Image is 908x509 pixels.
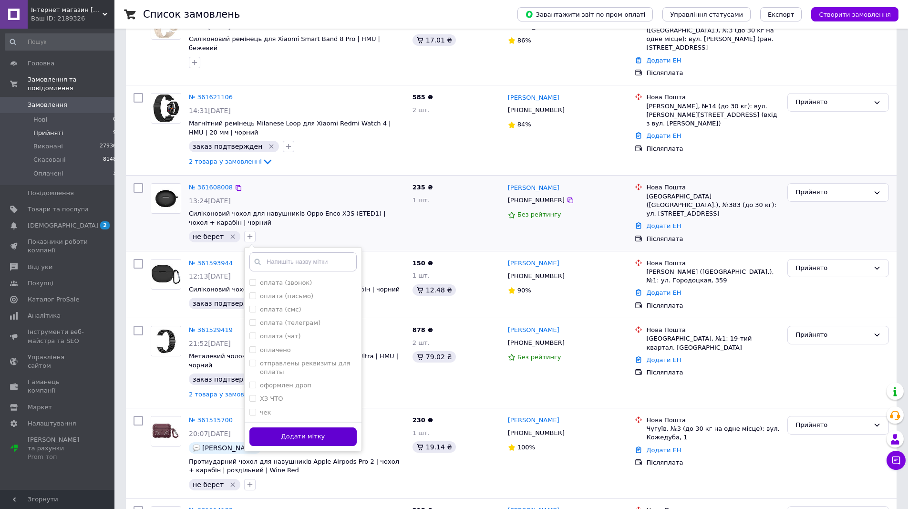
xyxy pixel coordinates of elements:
span: 13:24[DATE] [189,197,231,205]
div: Післяплата [646,235,780,243]
button: Чат з покупцем [887,451,906,470]
span: 12:13[DATE] [189,272,231,280]
span: [DEMOGRAPHIC_DATA] [28,221,98,230]
span: Маркет [28,403,52,412]
div: Чугуїв, №3 (до 30 кг на одне місце): вул. Кожедуба, 1 [646,425,780,442]
span: 2 товара у замовленні [189,391,262,398]
span: 27936 [100,142,116,151]
span: Гаманець компанії [28,378,88,395]
a: 2 товара у замовленні [189,391,273,398]
a: [PERSON_NAME] [508,93,559,103]
a: [PERSON_NAME] [508,259,559,268]
label: чек [260,409,271,416]
div: Прийнято [795,420,869,430]
a: Силіконовий чохол для навушників Oppo Enco X3S (ETED1) | чохол + карабін | чорний [189,210,386,226]
div: Прийнято [795,263,869,273]
span: Аналітика [28,312,61,320]
label: оплачено [260,346,291,353]
span: Інструменти веб-майстра та SEO [28,328,88,345]
span: 2 товара у замовленні [189,158,262,165]
div: 79.02 ₴ [413,351,456,363]
span: Товари та послуги [28,205,88,214]
span: 100% [517,444,535,451]
img: :speech_balloon: [193,444,200,452]
span: Виконані [33,142,63,151]
a: Додати ЕН [646,289,681,296]
div: [PHONE_NUMBER] [506,427,567,439]
span: 14:31[DATE] [189,107,231,114]
span: Оплачені [33,169,63,178]
div: Нова Пошта [646,183,780,192]
a: Металевий чоловічий ремінець Kospet Tank M3 / M3 Ultra | HMU | чорний [189,353,398,369]
a: Додати ЕН [646,222,681,229]
div: Нова Пошта [646,259,780,268]
div: Прийнято [795,187,869,197]
span: 150 ₴ [413,260,433,267]
span: 585 ₴ [413,93,433,101]
span: не берет [193,481,224,488]
a: № 361529419 [189,326,233,333]
span: Покупці [28,279,53,288]
span: 2 [100,221,110,229]
a: Фото товару [151,259,181,290]
span: 1 шт. [413,197,430,204]
div: Prom топ [28,453,88,461]
img: Фото товару [151,260,181,289]
div: Післяплата [646,69,780,77]
div: Ваш ID: 2189326 [31,14,114,23]
div: [PHONE_NUMBER] [506,194,567,207]
h1: Список замовлень [143,9,240,20]
a: Фото товару [151,416,181,447]
span: 8148 [103,156,116,164]
div: Післяплата [646,368,780,377]
input: Напишіть назву мітки [249,252,357,271]
a: Протиударний чохол для навушників Apple Airpods Pro 2 | чохол + карабін | роздільний | Wine Red [189,458,399,474]
a: [PERSON_NAME] [508,326,559,335]
label: отправлены реквизиты для оплаты [260,360,351,375]
div: Прийнято [795,330,869,340]
a: Силіконовий ремінець для Xiaomi Smart Band 8 Pro | HMU | бежевий [189,35,380,52]
a: Додати ЕН [646,356,681,364]
a: Додати ЕН [646,132,681,139]
img: Фото товару [151,416,181,446]
a: [PERSON_NAME] [508,416,559,425]
span: заказ подтвержден [193,143,262,150]
label: оплата (письмо) [260,292,313,300]
a: Фото товару [151,183,181,214]
span: заказ подтвержден [193,300,262,307]
span: заказ подтвержден [193,375,262,383]
span: 86% [517,37,531,44]
div: Нова Пошта [646,416,780,425]
span: Скасовані [33,156,66,164]
img: Фото товару [151,326,181,356]
span: Управління статусами [670,11,743,18]
img: Фото товару [151,93,181,123]
div: [GEOGRAPHIC_DATA], №1: 19-тий квартал, [GEOGRAPHIC_DATA] [646,334,780,352]
div: Нова Пошта [646,93,780,102]
button: Завантажити звіт по пром-оплаті [517,7,653,21]
span: [PERSON_NAME] [202,444,258,452]
div: м. [GEOGRAPHIC_DATA] ([GEOGRAPHIC_DATA].), №3 (до 30 кг на одне місце): вул. [PERSON_NAME] (ран. ... [646,18,780,52]
div: [PHONE_NUMBER] [506,104,567,116]
a: Додати ЕН [646,447,681,454]
span: [PERSON_NAME] та рахунки [28,436,88,462]
a: № 361593944 [189,260,233,267]
span: Каталог ProSale [28,295,79,304]
svg: Видалити мітку [268,143,275,150]
a: Магнітний ремінець Milanese Loop для Xiaomi Redmi Watch 4 | HMU | 20 мм | чорний [189,120,391,136]
span: Відгуки [28,263,52,271]
a: № 361515700 [189,416,233,424]
svg: Видалити мітку [229,233,237,240]
span: Замовлення [28,101,67,109]
button: Експорт [760,7,802,21]
span: 230 ₴ [413,416,433,424]
span: 1 шт. [413,272,430,279]
a: Силіконовий чохол для Xiaomi Buds 3 | чохол + карабін | чорний [189,286,400,293]
span: Нові [33,115,47,124]
a: Фото товару [151,93,181,124]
